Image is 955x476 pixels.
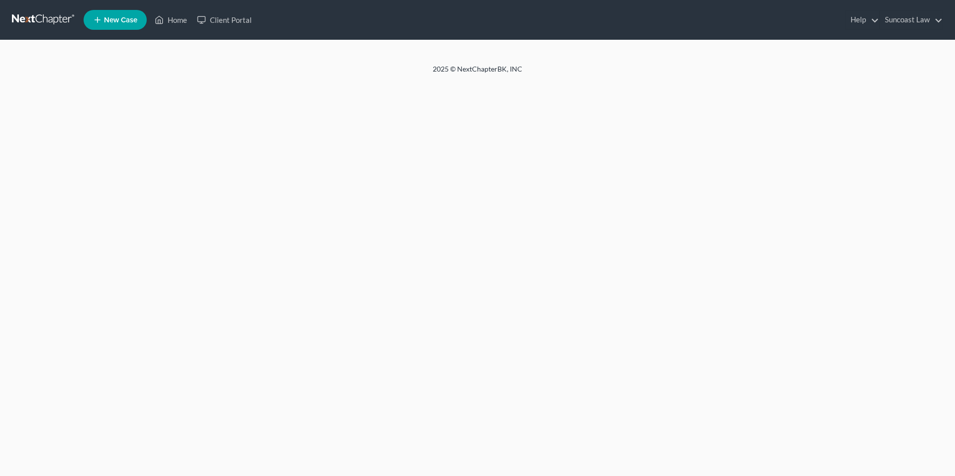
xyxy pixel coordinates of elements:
[84,10,147,30] new-legal-case-button: New Case
[880,11,943,29] a: Suncoast Law
[194,64,761,82] div: 2025 © NextChapterBK, INC
[192,11,257,29] a: Client Portal
[846,11,879,29] a: Help
[150,11,192,29] a: Home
